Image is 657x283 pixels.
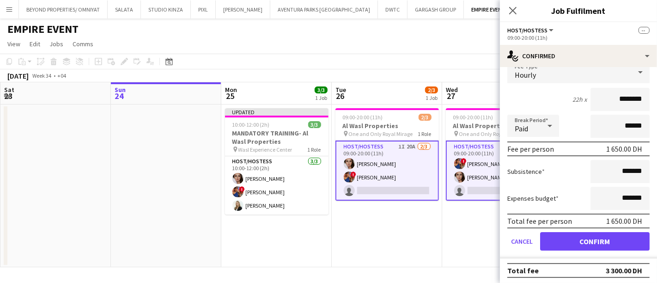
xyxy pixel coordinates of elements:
span: View [7,40,20,48]
button: AVENTURA PARKS [GEOGRAPHIC_DATA] [270,0,378,18]
div: Fee per person [507,144,554,154]
div: 1 Job [426,94,438,101]
h3: Job Fulfilment [500,5,657,17]
a: View [4,38,24,50]
span: 1 Role [308,146,321,153]
span: 24 [113,91,126,101]
button: Cancel [507,232,536,251]
span: 25 [224,91,237,101]
h3: Al Wasl Properties [446,122,549,130]
span: Paid [515,124,528,133]
span: Comms [73,40,93,48]
app-job-card: Updated10:00-12:00 (2h)3/3MANDATORY TRAINING- Al Wasl Properties Wasl Experience Center1 RoleHost... [225,108,328,215]
h3: Al Wasl Properties [335,122,439,130]
span: 3/3 [315,86,328,93]
span: 1 Role [418,130,432,137]
span: ! [461,158,467,164]
button: DWTC [378,0,408,18]
div: 3 300.00 DH [606,266,642,275]
span: Sat [4,86,14,94]
h3: MANDATORY TRAINING- Al Wasl Properties [225,129,328,146]
app-card-role: Host/Hostess3/310:00-12:00 (2h)[PERSON_NAME]![PERSON_NAME][PERSON_NAME] [225,156,328,215]
span: Jobs [49,40,63,48]
span: -- [639,27,650,34]
span: 10:00-12:00 (2h) [232,121,270,128]
button: Host/Hostess [507,27,555,34]
span: Host/Hostess [507,27,547,34]
span: 23 [3,91,14,101]
span: 27 [444,91,458,101]
a: Edit [26,38,44,50]
div: +04 [57,72,66,79]
span: Hourly [515,70,536,80]
span: 3/3 [308,121,321,128]
span: 09:00-20:00 (11h) [453,114,493,121]
div: 1 650.00 DH [606,216,642,226]
span: Mon [225,86,237,94]
span: ! [351,172,356,177]
span: 26 [334,91,346,101]
app-job-card: 09:00-20:00 (11h)2/3Al Wasl Properties One and Only Royal Mirage1 RoleHost/Hostess1I2/309:00-20:0... [446,108,549,201]
span: Edit [30,40,40,48]
button: [PERSON_NAME] [216,0,270,18]
button: STUDIO KINZA [141,0,191,18]
div: Confirmed [500,45,657,67]
span: One and Only Royal Mirage [349,130,413,137]
app-card-role: Host/Hostess1I2/309:00-20:00 (11h)![PERSON_NAME][PERSON_NAME] [446,141,549,201]
button: SALATA [108,0,141,18]
span: 09:00-20:00 (11h) [343,114,383,121]
div: 1 Job [315,94,327,101]
span: 2/3 [419,114,432,121]
a: Comms [69,38,97,50]
button: PIXL [191,0,216,18]
div: 22h x [572,95,587,104]
div: Total fee per person [507,216,572,226]
label: Expenses budget [507,194,559,203]
span: Week 34 [30,72,54,79]
button: GARGASH GROUP [408,0,464,18]
app-job-card: 09:00-20:00 (11h)2/3Al Wasl Properties One and Only Royal Mirage1 RoleHost/Hostess1I20A2/309:00-2... [335,108,439,201]
span: ! [239,186,245,192]
div: [DATE] [7,71,29,80]
button: EMPIRE EVENT [464,0,513,18]
span: One and Only Royal Mirage [459,130,523,137]
app-card-role: Host/Hostess1I20A2/309:00-20:00 (11h)[PERSON_NAME]![PERSON_NAME] [335,141,439,201]
span: Tue [335,86,346,94]
span: Wed [446,86,458,94]
div: 1 650.00 DH [606,144,642,154]
span: 2/3 [425,86,438,93]
h1: EMPIRE EVENT [7,22,79,36]
button: Confirm [540,232,650,251]
div: Updated [225,108,328,116]
a: Jobs [46,38,67,50]
span: Wasl Experience Center [238,146,292,153]
div: Total fee [507,266,539,275]
div: 09:00-20:00 (11h) [507,34,650,41]
label: Subsistence [507,167,545,176]
span: Sun [115,86,126,94]
button: BEYOND PROPERTIES/ OMNIYAT [19,0,108,18]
